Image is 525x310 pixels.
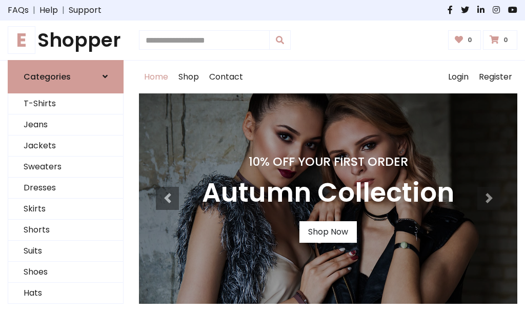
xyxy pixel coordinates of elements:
[204,61,248,93] a: Contact
[8,241,123,262] a: Suits
[8,178,123,199] a: Dresses
[69,4,102,16] a: Support
[8,29,124,52] a: EShopper
[58,4,69,16] span: |
[173,61,204,93] a: Shop
[8,157,123,178] a: Sweaters
[448,30,481,50] a: 0
[8,262,123,283] a: Shoes
[139,61,173,93] a: Home
[8,93,123,114] a: T-Shirts
[474,61,517,93] a: Register
[8,135,123,157] a: Jackets
[483,30,517,50] a: 0
[24,72,71,82] h6: Categories
[202,154,454,169] h4: 10% Off Your First Order
[8,199,123,220] a: Skirts
[8,60,124,93] a: Categories
[39,4,58,16] a: Help
[8,283,123,304] a: Hats
[443,61,474,93] a: Login
[465,35,475,45] span: 0
[202,177,454,209] h3: Autumn Collection
[299,221,357,243] a: Shop Now
[8,29,124,52] h1: Shopper
[501,35,511,45] span: 0
[8,220,123,241] a: Shorts
[8,26,35,54] span: E
[8,114,123,135] a: Jeans
[29,4,39,16] span: |
[8,4,29,16] a: FAQs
